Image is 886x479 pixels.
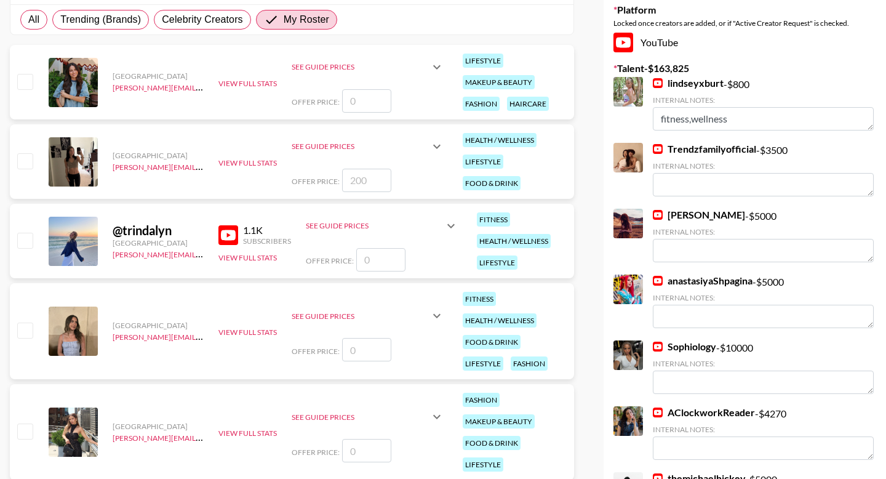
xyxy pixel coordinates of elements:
label: Platform [613,4,876,16]
img: YouTube [218,225,238,245]
img: YouTube [613,33,633,52]
div: lifestyle [463,54,503,68]
a: [PERSON_NAME] [653,209,745,221]
div: food & drink [463,335,521,349]
div: Internal Notes: [653,425,874,434]
img: YouTube [653,408,663,417]
div: food & drink [463,436,521,450]
div: - $ 10000 [653,340,874,394]
a: [PERSON_NAME][EMAIL_ADDRESS][PERSON_NAME][DOMAIN_NAME] [113,81,353,92]
div: See Guide Prices [292,132,444,161]
div: - $ 5000 [653,209,874,262]
div: fitness [463,292,496,306]
a: [PERSON_NAME][EMAIL_ADDRESS][PERSON_NAME][DOMAIN_NAME] [113,431,353,443]
div: See Guide Prices [292,402,444,432]
button: View Full Stats [218,79,277,88]
a: lindseyxburt [653,77,724,89]
img: YouTube [653,276,663,286]
span: Trending (Brands) [60,12,141,27]
span: Offer Price: [306,256,354,265]
div: Locked once creators are added, or if "Active Creator Request" is checked. [613,18,876,28]
div: health / wellness [463,313,537,328]
a: Trendzfamilyofficial [653,143,756,155]
div: See Guide Prices [292,62,429,71]
div: - $ 3500 [653,143,874,196]
div: haircare [507,97,549,111]
div: makeup & beauty [463,75,535,89]
div: health / wellness [477,234,551,248]
span: Offer Price: [292,347,340,356]
img: YouTube [653,210,663,220]
div: Internal Notes: [653,359,874,368]
div: fitness [477,212,510,227]
a: AClockworkReader [653,406,755,419]
div: 1.1K [243,224,291,236]
div: fashion [463,393,500,407]
a: [PERSON_NAME][EMAIL_ADDRESS][PERSON_NAME][DOMAIN_NAME] [113,160,353,172]
div: [GEOGRAPHIC_DATA] [113,321,204,330]
div: @ trindalyn [113,223,204,238]
input: 200 [342,169,391,192]
div: Internal Notes: [653,95,874,105]
div: [GEOGRAPHIC_DATA] [113,71,204,81]
div: Internal Notes: [653,227,874,236]
button: View Full Stats [218,429,277,438]
div: Internal Notes: [653,293,874,302]
div: - $ 800 [653,77,874,131]
a: [PERSON_NAME][EMAIL_ADDRESS][PERSON_NAME][DOMAIN_NAME] [113,330,353,342]
button: View Full Stats [218,253,277,262]
input: 0 [342,439,391,462]
div: [GEOGRAPHIC_DATA] [113,238,204,248]
span: Offer Price: [292,177,340,186]
img: YouTube [653,144,663,154]
div: [GEOGRAPHIC_DATA] [113,151,204,160]
div: [GEOGRAPHIC_DATA] [113,422,204,431]
div: fashion [463,97,500,111]
div: lifestyle [463,155,503,169]
div: health / wellness [463,133,537,147]
div: See Guide Prices [306,211,458,241]
input: 0 [356,248,405,272]
div: lifestyle [463,356,503,371]
span: All [28,12,39,27]
a: Sophiology [653,340,716,353]
span: Offer Price: [292,97,340,107]
div: YouTube [613,33,876,52]
div: Subscribers [243,236,291,246]
a: [PERSON_NAME][EMAIL_ADDRESS][PERSON_NAME][DOMAIN_NAME] [113,248,353,259]
span: Offer Price: [292,448,340,457]
div: See Guide Prices [292,413,429,422]
div: - $ 5000 [653,275,874,328]
div: makeup & beauty [463,414,535,429]
div: food & drink [463,176,521,190]
div: lifestyle [477,256,517,270]
img: YouTube [653,342,663,352]
span: My Roster [284,12,329,27]
span: Celebrity Creators [162,12,243,27]
button: View Full Stats [218,328,277,337]
input: 0 [342,89,391,113]
div: lifestyle [463,457,503,472]
input: 0 [342,338,391,361]
div: Internal Notes: [653,161,874,171]
div: - $ 4270 [653,406,874,460]
div: See Guide Prices [292,312,429,321]
textarea: fitness,wellness [653,107,874,131]
img: YouTube [653,78,663,88]
div: See Guide Prices [292,52,444,82]
div: fashion [511,356,548,371]
button: View Full Stats [218,158,277,167]
div: See Guide Prices [292,301,444,331]
div: See Guide Prices [292,142,429,151]
div: See Guide Prices [306,221,444,230]
a: anastasiyaShpagina [653,275,752,287]
label: Talent - $ 163,825 [613,62,876,74]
